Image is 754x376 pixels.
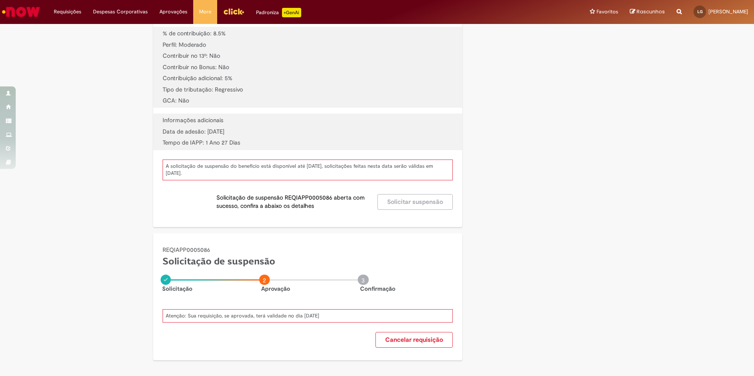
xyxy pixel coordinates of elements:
p: +GenAi [282,8,301,17]
div: Padroniza [256,8,301,17]
button: Solicitar suspensão [377,194,453,210]
span: Rascunhos [637,8,665,15]
p: Tempo de IAPP: 1 Ano 27 Dias [163,139,240,147]
p: GCA: Não [163,97,243,105]
p: Contribuir no 13º: Não [163,52,243,60]
p: REQIAPP0005086 [163,246,275,254]
button: Cancelar requisição [375,332,453,348]
span: LG [697,9,703,14]
span: Aprovações [159,8,187,16]
p: Contribuir no Bonus: Não [163,63,243,72]
img: ServiceNow [1,4,41,20]
p: % de contribuição: 8.5% [163,29,243,38]
p: Solicitação de suspensão REQIAPP0005086 aberta com sucesso, confira a abaixo os detalhes [216,194,373,211]
p: Data de adesão: [DATE] [163,128,240,136]
span: Cancelar requisição [385,332,443,348]
span: [PERSON_NAME] [708,8,748,15]
p: Estágio 2 [261,285,276,293]
p: Tipo de tributação: Regressivo [163,86,243,94]
p: Contribuição adicional: 5% [163,74,243,83]
span: More [199,8,211,16]
p: Informações adicionais [163,116,240,125]
a: Rascunhos [630,8,665,16]
span: Requisições [54,8,81,16]
span: Despesas Corporativas [93,8,148,16]
p: Estágio 3 [360,285,375,293]
p: Atenção: Sua requisição, se aprovada, terá validade no dia [DATE] [166,312,450,320]
p: Estágio 1 [162,285,177,293]
p: Perfil: Moderado [163,41,243,49]
h1: Solicitação de suspensão [163,254,275,268]
p: A solicitação de suspensão do benefício está disponível até [DATE], solicitações feitas nesta dat... [166,163,450,177]
img: click_logo_yellow_360x200.png [223,6,244,17]
p: 2 [260,274,269,288]
p: 3 [359,274,368,288]
span: Solicitar suspensão [387,194,443,210]
span: Favoritos [597,8,618,16]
